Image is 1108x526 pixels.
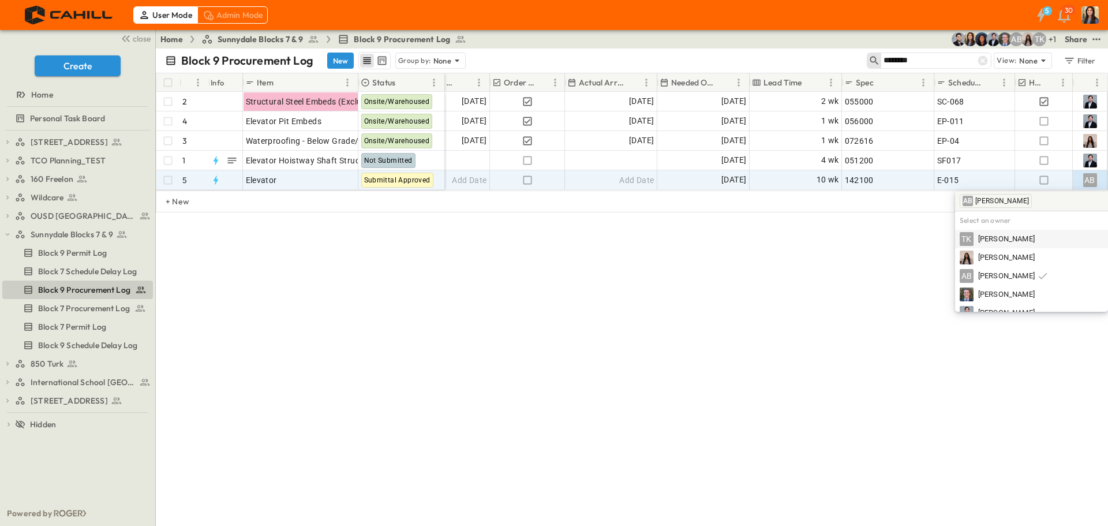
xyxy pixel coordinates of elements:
[2,207,153,225] div: OUSD [GEOGRAPHIC_DATA]test
[364,117,430,125] span: Onsite/Warehoused
[257,77,274,88] p: Item
[31,155,106,166] span: TCO Planning_TEST
[1090,76,1104,89] button: Menu
[358,52,391,69] div: table view
[952,32,965,46] img: Anthony Vazquez (avazquez@cahill-sf.com)
[978,234,1035,245] span: [PERSON_NAME]
[963,196,973,206] div: AB
[721,173,746,186] span: [DATE]
[364,176,431,184] span: Submittal Approved
[276,76,289,89] button: Sort
[38,340,137,351] span: Block 9 Schedule Delay Log
[452,174,486,186] span: Add Date
[182,115,187,127] p: 4
[824,76,838,89] button: Menu
[821,95,839,108] span: 2 wk
[182,96,187,107] p: 2
[15,208,151,224] a: OUSD [GEOGRAPHIC_DATA]
[963,32,977,46] img: Kim Bowen (kbowen@cahill-sf.com)
[937,135,960,147] span: EP-04
[845,115,874,127] span: 056000
[719,76,732,89] button: Sort
[218,33,304,45] span: Sunnydale Blocks 7 & 9
[960,269,974,283] div: AB
[1021,32,1035,46] img: Raven Libunao (rlibunao@cahill-sf.com)
[1081,6,1099,24] img: Profile Picture
[548,76,562,89] button: Menu
[2,281,153,299] div: Block 9 Procurement Logtest
[1047,76,1060,89] button: Sort
[960,306,974,320] img: Profile Picture
[1063,54,1096,67] div: Filter
[997,76,1011,89] button: Menu
[1019,55,1038,66] p: None
[2,244,153,262] div: Block 9 Permit Logtest
[937,174,959,186] span: E-015
[201,33,320,45] a: Sunnydale Blocks 7 & 9
[960,232,974,246] div: TK
[2,336,153,355] div: Block 9 Schedule Delay Logtest
[462,95,486,108] span: [DATE]
[472,76,486,89] button: Menu
[179,73,208,92] div: #
[721,95,746,108] span: [DATE]
[639,76,653,89] button: Menu
[1073,73,1107,92] div: Owner
[975,196,1029,206] span: [PERSON_NAME]
[31,192,63,203] span: Wildcare
[38,303,130,314] span: Block 7 Procurement Log
[31,173,73,185] span: 160 Freelon
[1065,6,1073,15] p: 30
[2,337,151,353] a: Block 9 Schedule Delay Log
[1049,33,1060,45] p: + 1
[960,251,974,264] img: Profile Picture
[30,113,105,124] span: Personal Task Board
[182,135,187,147] p: 3
[2,391,153,410] div: [STREET_ADDRESS]test
[31,136,108,148] span: [STREET_ADDRESS]
[462,114,486,128] span: [DATE]
[937,96,964,107] span: SC-068
[31,210,136,222] span: OUSD [GEOGRAPHIC_DATA]
[31,89,53,100] span: Home
[986,32,1000,46] img: Mike Daly (mdaly@cahill-sf.com)
[539,76,552,89] button: Sort
[364,137,430,145] span: Onsite/Warehoused
[629,134,654,147] span: [DATE]
[504,77,537,88] p: Order Confirmed?
[31,395,108,406] span: [STREET_ADDRESS]
[375,54,389,68] button: kanban view
[2,282,151,298] a: Block 9 Procurement Log
[1065,33,1087,45] div: Share
[2,188,153,207] div: Wildcaretest
[160,33,473,45] nav: breadcrumbs
[916,76,930,89] button: Menu
[364,156,413,165] span: Not Submitted
[978,289,1035,300] span: [PERSON_NAME]
[133,33,151,44] span: close
[671,77,717,88] p: Needed Onsite
[732,76,746,89] button: Menu
[629,95,654,108] span: [DATE]
[15,152,151,169] a: TCO Planning_TEST
[354,33,450,45] span: Block 9 Procurement Log
[208,73,243,92] div: Info
[2,225,153,244] div: Sunnydale Blocks 7 & 9test
[433,55,452,66] p: None
[211,66,224,99] div: Info
[246,96,424,107] span: Structural Steel Embeds (Excludes Elevator Pit)
[31,358,63,370] span: 850 Turk
[1032,32,1046,46] div: Teddy Khuong (tkhuong@guzmangc.com)
[997,54,1017,67] p: View:
[38,321,106,333] span: Block 7 Permit Log
[845,174,874,186] span: 142100
[998,32,1012,46] img: Jared Salin (jsalin@cahill-sf.com)
[2,355,153,373] div: 850 Turktest
[937,115,964,127] span: EP-011
[1009,32,1023,46] div: Andrew Barreto (abarreto@guzmangc.com)
[804,76,817,89] button: Sort
[1029,77,1045,88] p: Hot?
[184,76,197,89] button: Sort
[15,374,151,390] a: International School San Francisco
[15,189,151,206] a: Wildcare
